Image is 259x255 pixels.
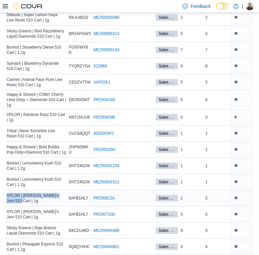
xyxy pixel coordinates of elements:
span: 6AFB1HL7 [69,196,88,201]
div: 7 [204,46,229,54]
span: Sales Room [159,47,175,53]
span: Happy & Stoned | Bold Bubba Pop Disty+Diamond 510 Cart | 1g [7,144,66,155]
div: 2 [179,194,204,202]
span: Sales Room [156,195,178,201]
span: Sales Room [159,163,175,169]
span: 6AFB1HL7 [69,212,88,217]
span: HNT1NUU8 [69,115,90,120]
a: PR250613A [94,196,115,201]
input: Dark Mode [216,3,230,10]
div: 1 [204,146,229,154]
div: 8 [204,62,229,70]
a: ME250005095 [94,15,119,20]
div: Stephanie M [246,2,254,10]
span: Sales Room [156,47,178,53]
span: Sales Room [159,63,175,69]
span: Sales Room [159,79,175,85]
span: Sales Room [159,211,175,217]
span: Sales Room [156,30,178,37]
div: 7 [179,46,204,54]
a: PR250710D [94,212,115,217]
span: Sales Room [156,163,178,169]
span: Sales Room [156,79,178,86]
div: 1 [179,178,204,186]
span: Feedback [191,3,211,10]
div: 1 [179,146,204,154]
span: Sales Room [156,14,178,21]
div: 6 [179,96,204,104]
span: Spinach | Blueberry Dynamite 510 Cart | 1g [7,61,66,71]
span: Sales Room [159,130,175,136]
div: 1 [204,178,229,186]
div: 0 [204,113,229,121]
span: TYQRZYG4 [69,63,90,69]
span: Boxhot | Strawberry Diesel 510 Cart | 1.2g [7,45,66,55]
a: ME250006488 [94,228,119,233]
span: Sales Room [159,31,175,37]
div: 9 [204,227,229,235]
span: XPLOR | Rainbow Razz 510 Cart | 1g [7,112,66,123]
a: PR250526H [94,147,115,152]
a: PR250416D [94,97,115,102]
div: 5 [204,210,229,218]
div: 5 [204,30,229,38]
a: 6025055P2 [94,131,114,136]
span: Boxhot | Pineapple Express 510 Cart | 1.2g [7,241,66,252]
div: 2 [204,194,229,202]
div: 2 [179,14,204,21]
span: RKJU8E02 [69,15,88,20]
a: ME250001512 [94,179,119,185]
span: Sales Room [159,195,175,201]
div: 1 [204,129,229,137]
span: CUC84QQT [69,131,90,136]
span: Sales Room [156,96,178,103]
span: Sales Room [159,179,175,185]
span: Sales Room [156,179,178,185]
div: 1 [179,162,204,170]
span: Sales Room [156,130,178,137]
a: ME250004851 [94,244,119,249]
span: Sticky Greens | Red Razzleberry Liquid Diamonds 510 Cart | 1g [7,28,66,39]
a: ME250005143 [94,47,119,53]
a: VAP32K1 [94,80,110,85]
span: Sales Room [156,146,178,153]
span: CEDZV7TW [69,80,91,85]
span: DHTZ46ZW [69,179,90,185]
span: Q620DDMT [69,97,90,102]
span: Sales Room [159,97,175,103]
span: XPLOR | [PERSON_NAME]'s Jam 510 Cart | 1g [7,209,66,220]
a: ME250001234 [94,163,119,168]
span: BR2APGW3 [69,31,91,36]
span: Sales Room [159,244,175,250]
span: B4CZU46D [69,228,89,233]
span: Sales Room [156,211,178,218]
div: 1 [204,162,229,170]
span: Boxhot | Lemonberry Kush 510 Cart | 1.2g [7,161,66,171]
div: 1 [179,129,204,137]
span: Debunk | Super Lemon Haze Live Resin 510 Cart | 1g [7,12,66,23]
span: Tribal | Neon Sunshine Live Resin 510 Cart | 1g [7,128,66,139]
span: 0Q8QY6HC [69,244,90,249]
span: Sticky Greens | Baja Breeze Liquid Diamonds 510 Cart | 1g [7,225,66,236]
a: 022989 [94,63,107,69]
a: ME250006214 [94,31,119,36]
div: 9 [179,227,204,235]
div: 5 [179,210,204,218]
div: 5 [179,30,204,38]
span: DHTZ46ZW [69,163,90,168]
span: Sales Room [159,228,175,234]
div: 8 [179,62,204,70]
span: Sales Room [159,147,175,153]
span: ZHPNDMKU [69,144,91,155]
div: 4 [179,243,204,251]
div: 2 [204,14,229,21]
div: 6 [204,96,229,104]
span: Sales Room [156,227,178,234]
span: Boxhot | Lemonberry Kush 510 Cart | 1.2g [7,177,66,187]
span: Sales Room [159,114,175,120]
span: Sales Room [156,63,178,69]
div: 4 [204,243,229,251]
div: 5 [204,78,229,86]
div: 5 [179,78,204,86]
